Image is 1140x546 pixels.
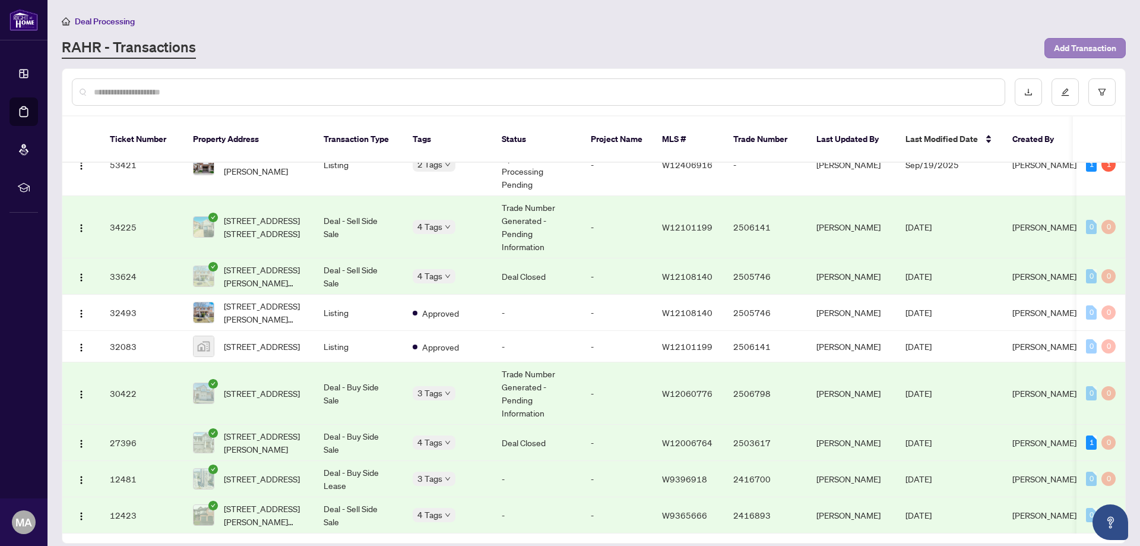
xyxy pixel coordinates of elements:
[662,307,712,318] span: W12108140
[314,461,403,497] td: Deal - Buy Side Lease
[807,134,896,196] td: [PERSON_NAME]
[194,217,214,237] img: thumbnail-img
[1101,305,1116,320] div: 0
[314,196,403,258] td: Deal - Sell Side Sale
[72,469,91,488] button: Logo
[445,224,451,230] span: down
[724,425,807,461] td: 2503617
[77,309,86,318] img: Logo
[1092,504,1128,540] button: Open asap
[417,157,442,171] span: 2 Tags
[314,258,403,295] td: Deal - Sell Side Sale
[492,331,581,362] td: -
[724,461,807,497] td: 2416700
[1003,116,1074,163] th: Created By
[1086,305,1097,320] div: 0
[194,469,214,489] img: thumbnail-img
[77,161,86,171] img: Logo
[724,196,807,258] td: 2506141
[1012,437,1076,448] span: [PERSON_NAME]
[492,362,581,425] td: Trade Number Generated - Pending Information
[807,295,896,331] td: [PERSON_NAME]
[100,258,183,295] td: 33624
[208,379,218,389] span: check-circle
[492,497,581,534] td: -
[724,258,807,295] td: 2505746
[208,501,218,510] span: check-circle
[77,343,86,352] img: Logo
[72,155,91,174] button: Logo
[1012,388,1076,399] span: [PERSON_NAME]
[417,472,442,485] span: 3 Tags
[905,341,932,352] span: [DATE]
[224,430,305,456] span: [STREET_ADDRESS][PERSON_NAME]
[905,510,932,520] span: [DATE]
[314,425,403,461] td: Deal - Buy Side Sale
[1061,88,1069,96] span: edit
[422,307,459,320] span: Approved
[1015,78,1042,106] button: download
[807,425,896,461] td: [PERSON_NAME]
[581,258,653,295] td: -
[1012,307,1076,318] span: [PERSON_NAME]
[1101,157,1116,172] div: 1
[905,437,932,448] span: [DATE]
[422,340,459,354] span: Approved
[492,295,581,331] td: -
[905,307,932,318] span: [DATE]
[1086,269,1097,283] div: 0
[1101,220,1116,234] div: 0
[1101,386,1116,400] div: 0
[581,134,653,196] td: -
[905,159,959,170] span: Sep/19/2025
[100,497,183,534] td: 12423
[224,340,300,353] span: [STREET_ADDRESS]
[445,512,451,518] span: down
[445,273,451,279] span: down
[194,302,214,323] img: thumbnail-img
[208,262,218,272] span: check-circle
[194,154,214,175] img: thumbnail-img
[72,337,91,356] button: Logo
[77,512,86,521] img: Logo
[77,439,86,449] img: Logo
[807,362,896,425] td: [PERSON_NAME]
[1012,510,1076,520] span: [PERSON_NAME]
[807,461,896,497] td: [PERSON_NAME]
[807,258,896,295] td: [PERSON_NAME]
[1088,78,1116,106] button: filter
[224,214,305,240] span: [STREET_ADDRESS] [STREET_ADDRESS]
[77,475,86,485] img: Logo
[1086,157,1097,172] div: 1
[194,266,214,286] img: thumbnail-img
[662,341,712,352] span: W12101199
[662,510,707,520] span: W9365666
[417,220,442,233] span: 4 Tags
[314,362,403,425] td: Deal - Buy Side Sale
[314,134,403,196] td: Listing
[100,196,183,258] td: 34225
[224,299,305,326] span: [STREET_ADDRESS][PERSON_NAME][PERSON_NAME]
[807,497,896,534] td: [PERSON_NAME]
[314,116,403,163] th: Transaction Type
[662,474,707,484] span: W9396918
[492,134,581,196] td: Information Updated - Processing Pending
[100,331,183,362] td: 32083
[194,383,214,403] img: thumbnail-img
[208,465,218,474] span: check-circle
[1101,472,1116,486] div: 0
[445,440,451,446] span: down
[662,437,712,448] span: W12006764
[314,331,403,362] td: Listing
[905,271,932,282] span: [DATE]
[194,505,214,525] img: thumbnail-img
[1086,435,1097,450] div: 1
[724,497,807,534] td: 2416893
[1012,341,1076,352] span: [PERSON_NAME]
[15,514,32,531] span: MA
[581,362,653,425] td: -
[1086,339,1097,354] div: 0
[183,116,314,163] th: Property Address
[724,295,807,331] td: 2505746
[72,384,91,403] button: Logo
